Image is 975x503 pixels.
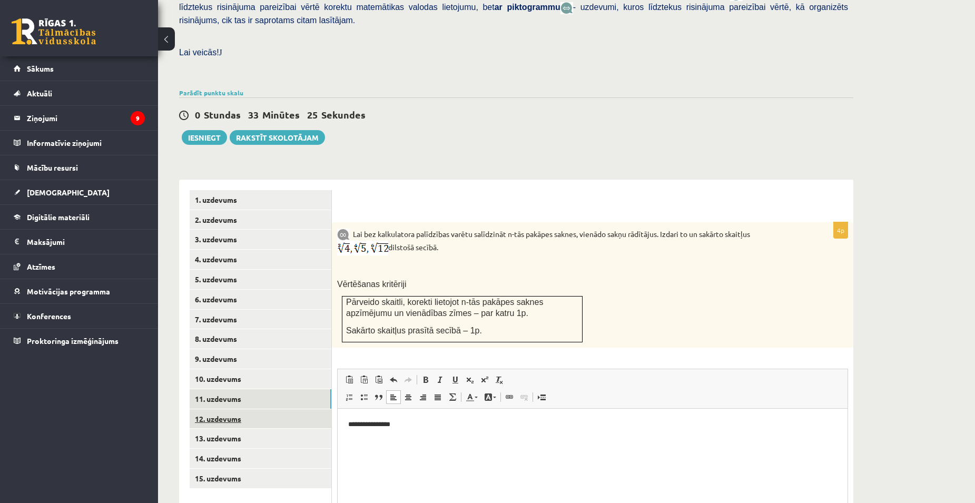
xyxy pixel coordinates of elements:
legend: Ziņojumi [27,106,145,130]
a: Izlīdzināt malas [430,390,445,404]
a: Rakstīt skolotājam [230,130,325,145]
a: Informatīvie ziņojumi [14,131,145,155]
a: Ielīmēt (vadīšanas taustiņš+V) [342,373,357,387]
a: Izlīdzināt pa labi [416,390,430,404]
a: Saite (vadīšanas taustiņš+K) [502,390,517,404]
span: Mācību resursi [27,163,78,172]
a: 10. uzdevums [190,369,331,389]
span: Proktoringa izmēģinājums [27,336,119,346]
a: [DEMOGRAPHIC_DATA] [14,180,145,204]
span: Motivācijas programma [27,287,110,296]
p: 4p [833,222,848,239]
a: Proktoringa izmēģinājums [14,329,145,353]
a: 1. uzdevums [190,190,331,210]
img: wKvN42sLe3LLwAAAABJRU5ErkJggg== [560,2,573,14]
img: 4j9+xcFPsL2GrgAAAABJRU5ErkJggg== [337,241,388,255]
a: Centrēti [401,390,416,404]
a: Izlīdzināt pa kreisi [386,390,401,404]
a: 12. uzdevums [190,409,331,429]
span: Pārveido skaitli, korekti lietojot n-tās pakāpes saknes apzīmējumu un vienādības zīmes – par katr... [346,298,543,318]
a: 7. uzdevums [190,310,331,329]
a: Atsaistīt [517,390,531,404]
a: 2. uzdevums [190,210,331,230]
a: 11. uzdevums [190,389,331,409]
span: Sākums [27,64,54,73]
span: - uzdevumi, kuros līdztekus risinājuma pareizībai vērtē, kā organizēts risinājums, cik tas ir sap... [179,3,848,24]
a: Fona krāsa [481,390,499,404]
span: Konferences [27,311,71,321]
span: Digitālie materiāli [27,212,90,222]
a: 3. uzdevums [190,230,331,249]
a: Atkārtot (vadīšanas taustiņš+Y) [401,373,416,387]
a: Maksājumi [14,230,145,254]
a: Digitālie materiāli [14,205,145,229]
a: Mācību resursi [14,155,145,180]
a: Ievietot/noņemt numurētu sarakstu [342,390,357,404]
legend: Maksājumi [27,230,145,254]
a: 8. uzdevums [190,329,331,349]
span: Aktuāli [27,88,52,98]
a: Atcelt (vadīšanas taustiņš+Z) [386,373,401,387]
a: Konferences [14,304,145,328]
a: Ievietot lapas pārtraukumu drukai [534,390,549,404]
a: Ievietot no Worda [371,373,386,387]
a: 15. uzdevums [190,469,331,488]
span: Vērtēšanas kritēriji [337,280,407,289]
a: 6. uzdevums [190,290,331,309]
legend: Informatīvie ziņojumi [27,131,145,155]
a: Ziņojumi9 [14,106,145,130]
a: Motivācijas programma [14,279,145,303]
span: 33 [248,109,259,121]
a: 13. uzdevums [190,429,331,448]
a: 4. uzdevums [190,250,331,269]
a: Sākums [14,56,145,81]
a: 9. uzdevums [190,349,331,369]
a: Treknraksts (vadīšanas taustiņš+B) [418,373,433,387]
span: Lai veicās! [179,48,219,57]
a: Augšraksts [477,373,492,387]
a: 14. uzdevums [190,449,331,468]
i: 9 [131,111,145,125]
span: Stundas [204,109,241,121]
span: 25 [307,109,318,121]
img: 9k= [337,229,350,241]
span: 0 [195,109,200,121]
a: Rīgas 1. Tālmācības vidusskola [12,18,96,45]
span: [DEMOGRAPHIC_DATA] [27,188,110,197]
a: Bloka citāts [371,390,386,404]
a: Pasvītrojums (vadīšanas taustiņš+U) [448,373,462,387]
span: Minūtes [262,109,300,121]
a: 5. uzdevums [190,270,331,289]
a: Aktuāli [14,81,145,105]
span: Atzīmes [27,262,55,271]
span: Sekundes [321,109,366,121]
a: Math [445,390,460,404]
a: Parādīt punktu skalu [179,88,243,97]
span: Sakārto skaitļus prasītā secībā – 1p. [346,326,482,335]
a: Atzīmes [14,254,145,279]
a: Teksta krāsa [462,390,481,404]
a: Apakšraksts [462,373,477,387]
span: J [219,48,222,57]
a: Ievietot kā vienkāršu tekstu (vadīšanas taustiņš+pārslēgšanas taustiņš+V) [357,373,371,387]
button: Iesniegt [182,130,227,145]
b: ar piktogrammu [495,3,560,12]
img: Balts.png [342,205,346,209]
a: Noņemt stilus [492,373,507,387]
a: Ievietot/noņemt sarakstu ar aizzīmēm [357,390,371,404]
a: Slīpraksts (vadīšanas taustiņš+I) [433,373,448,387]
p: Lai bez kalkulatora palīdzības varētu salīdzināt n-tās pakāpes saknes, vienādo sakņu rādītājus. I... [337,228,795,255]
